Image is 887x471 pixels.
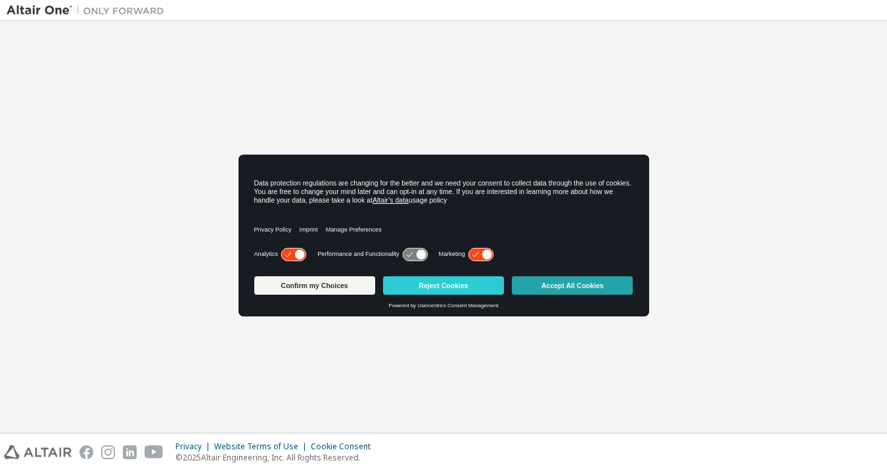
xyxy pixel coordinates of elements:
div: Cookie Consent [311,441,378,452]
img: facebook.svg [80,445,93,459]
img: instagram.svg [101,445,115,459]
img: altair_logo.svg [4,445,72,459]
div: Website Terms of Use [214,441,311,452]
img: linkedin.svg [123,445,137,459]
img: youtube.svg [145,445,164,459]
div: Privacy [175,441,214,452]
p: © 2025 Altair Engineering, Inc. All Rights Reserved. [175,452,378,463]
img: Altair One [7,4,171,17]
